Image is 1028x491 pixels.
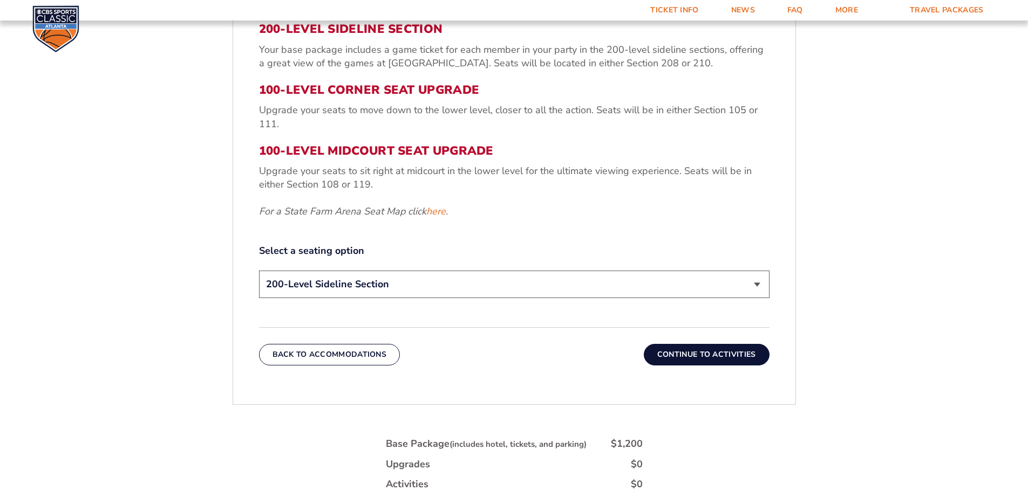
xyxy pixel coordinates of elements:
[450,439,587,449] small: (includes hotel, tickets, and parking)
[631,458,643,471] div: $0
[644,344,770,365] button: Continue To Activities
[259,164,770,191] p: Upgrade your seats to sit right at midcourt in the lower level for the ultimate viewing experienc...
[259,344,400,365] button: Back To Accommodations
[32,5,79,52] img: CBS Sports Classic
[611,437,643,451] div: $1,200
[259,83,770,97] h3: 100-Level Corner Seat Upgrade
[259,244,770,258] label: Select a seating option
[259,144,770,158] h3: 100-Level Midcourt Seat Upgrade
[259,103,770,130] p: Upgrade your seats to move down to the lower level, closer to all the action. Seats will be in ei...
[386,478,428,491] div: Activities
[259,205,448,218] em: For a State Farm Arena Seat Map click .
[259,43,770,70] p: Your base package includes a game ticket for each member in your party in the 200-level sideline ...
[386,458,430,471] div: Upgrades
[259,22,770,36] h3: 200-Level Sideline Section
[631,478,643,491] div: $0
[426,205,446,218] a: here
[386,437,587,451] div: Base Package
